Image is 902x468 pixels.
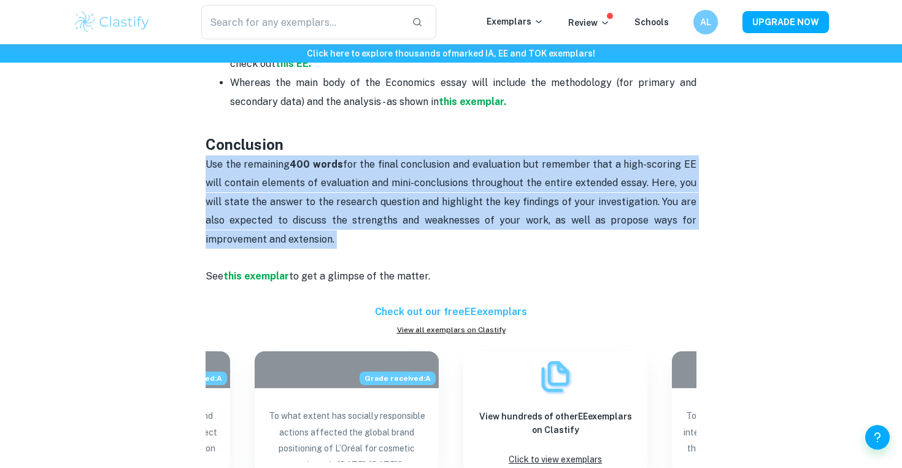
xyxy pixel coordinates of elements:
h6: AL [699,15,713,29]
span: Grade received: A [360,372,436,385]
h6: Click here to explore thousands of marked IA, EE and TOK exemplars ! [2,47,900,60]
strong: 400 words [290,158,343,170]
img: Exemplars [537,358,574,395]
h6: View hundreds of other EE exemplars on Clastify [473,410,638,437]
button: UPGRADE NOW [742,11,829,33]
a: this exemplar. [439,96,506,107]
p: Exemplars [487,15,544,28]
a: this exemplar [223,270,289,282]
a: this EE. [276,58,311,69]
button: AL [693,10,718,34]
img: Clastify logo [73,10,151,34]
h6: Check out our free EE exemplars [206,305,696,319]
p: To what extent has Slovak government intervention been successful in reducing the negative extern... [682,408,846,462]
a: Schools [634,17,669,27]
input: Search for any exemplars... [201,5,402,39]
p: Click to view exemplars [509,451,602,468]
p: Review [568,16,610,29]
p: Use the remaining for the final conclusion and evaluation but remember that a high-scoring EE wil... [206,155,696,305]
h3: Conclusion [206,111,696,155]
p: Whereas the main body of the Economics essay will include the methodology (for primary and second... [230,74,696,111]
p: To what extent has socially responsible actions affected the global brand positioning of L’Oréal ... [264,408,429,462]
a: View all exemplars on Clastify [206,324,696,335]
button: Help and Feedback [865,425,890,450]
